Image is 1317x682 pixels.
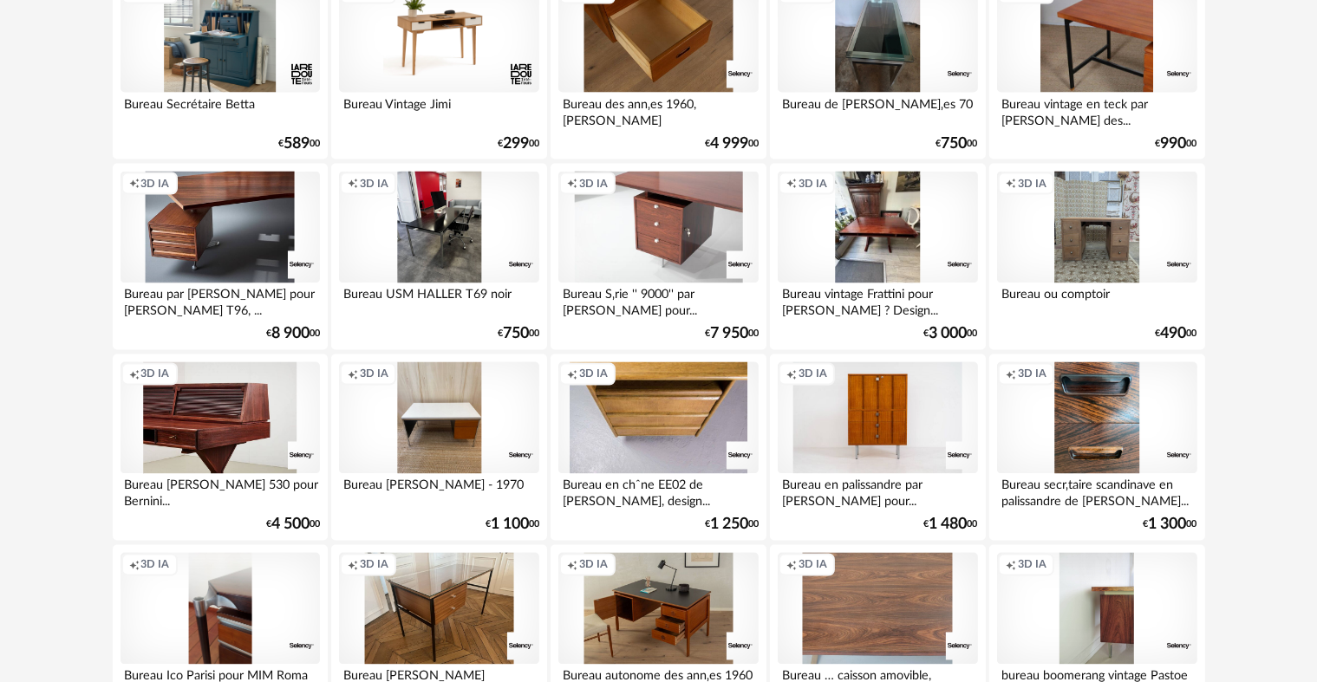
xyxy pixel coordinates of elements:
[1006,558,1016,572] span: Creation icon
[579,177,608,191] span: 3D IA
[486,519,539,531] div: € 00
[705,519,759,531] div: € 00
[705,328,759,341] div: € 00
[271,519,310,531] span: 4 500
[1018,558,1046,572] span: 3D IA
[778,474,977,509] div: Bureau en palissandre par [PERSON_NAME] pour...
[799,558,827,572] span: 3D IA
[989,164,1204,351] a: Creation icon 3D IA Bureau ou comptoir €49000
[778,283,977,318] div: Bureau vintage Frattini pour [PERSON_NAME] ? Design...
[924,328,978,341] div: € 00
[1149,519,1187,531] span: 1 300
[129,558,140,572] span: Creation icon
[121,283,320,318] div: Bureau par [PERSON_NAME] pour [PERSON_NAME] T96, ...
[121,93,320,127] div: Bureau Secrétaire Betta
[567,177,577,191] span: Creation icon
[503,138,529,150] span: 299
[710,519,748,531] span: 1 250
[558,283,758,318] div: Bureau S‚rie '' 9000'' par [PERSON_NAME] pour...
[278,138,320,150] div: € 00
[348,558,358,572] span: Creation icon
[141,558,170,572] span: 3D IA
[339,474,538,509] div: Bureau [PERSON_NAME] - 1970
[1144,519,1197,531] div: € 00
[997,283,1196,318] div: Bureau ou comptoir
[1018,367,1046,381] span: 3D IA
[348,367,358,381] span: Creation icon
[141,177,170,191] span: 3D IA
[348,177,358,191] span: Creation icon
[498,328,539,341] div: € 00
[786,367,797,381] span: Creation icon
[121,474,320,509] div: Bureau [PERSON_NAME] 530 pour Bernini...
[1006,367,1016,381] span: Creation icon
[710,328,748,341] span: 7 950
[113,164,328,351] a: Creation icon 3D IA Bureau par [PERSON_NAME] pour [PERSON_NAME] T96, ... €8 90000
[989,354,1204,542] a: Creation icon 3D IA Bureau secr‚taire scandinave en palissandre de [PERSON_NAME]... €1 30000
[360,558,388,572] span: 3D IA
[331,164,546,351] a: Creation icon 3D IA Bureau USM HALLER T69 noir €75000
[567,558,577,572] span: Creation icon
[1161,328,1187,341] span: 490
[710,138,748,150] span: 4 999
[558,93,758,127] div: Bureau des ann‚es 1960, [PERSON_NAME]
[558,474,758,509] div: Bureau en chˆne EE02 de [PERSON_NAME], design...
[551,354,766,542] a: Creation icon 3D IA Bureau en chˆne EE02 de [PERSON_NAME], design... €1 25000
[567,367,577,381] span: Creation icon
[929,328,968,341] span: 3 000
[551,164,766,351] a: Creation icon 3D IA Bureau S‚rie '' 9000'' par [PERSON_NAME] pour... €7 95000
[770,354,985,542] a: Creation icon 3D IA Bureau en palissandre par [PERSON_NAME] pour... €1 48000
[770,164,985,351] a: Creation icon 3D IA Bureau vintage Frattini pour [PERSON_NAME] ? Design... €3 00000
[799,367,827,381] span: 3D IA
[942,138,968,150] span: 750
[113,354,328,542] a: Creation icon 3D IA Bureau [PERSON_NAME] 530 pour Bernini... €4 50000
[705,138,759,150] div: € 00
[1156,328,1197,341] div: € 00
[339,93,538,127] div: Bureau Vintage Jimi
[339,283,538,318] div: Bureau USM HALLER T69 noir
[360,177,388,191] span: 3D IA
[997,93,1196,127] div: Bureau vintage en teck par [PERSON_NAME] des...
[129,177,140,191] span: Creation icon
[129,367,140,381] span: Creation icon
[786,177,797,191] span: Creation icon
[491,519,529,531] span: 1 100
[284,138,310,150] span: 589
[924,519,978,531] div: € 00
[778,93,977,127] div: Bureau de [PERSON_NAME]‚es 70
[266,519,320,531] div: € 00
[929,519,968,531] span: 1 480
[266,328,320,341] div: € 00
[579,558,608,572] span: 3D IA
[360,367,388,381] span: 3D IA
[786,558,797,572] span: Creation icon
[1018,177,1046,191] span: 3D IA
[498,138,539,150] div: € 00
[1006,177,1016,191] span: Creation icon
[579,367,608,381] span: 3D IA
[503,328,529,341] span: 750
[1156,138,1197,150] div: € 00
[997,474,1196,509] div: Bureau secr‚taire scandinave en palissandre de [PERSON_NAME]...
[799,177,827,191] span: 3D IA
[1161,138,1187,150] span: 990
[331,354,546,542] a: Creation icon 3D IA Bureau [PERSON_NAME] - 1970 €1 10000
[936,138,978,150] div: € 00
[271,328,310,341] span: 8 900
[141,367,170,381] span: 3D IA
